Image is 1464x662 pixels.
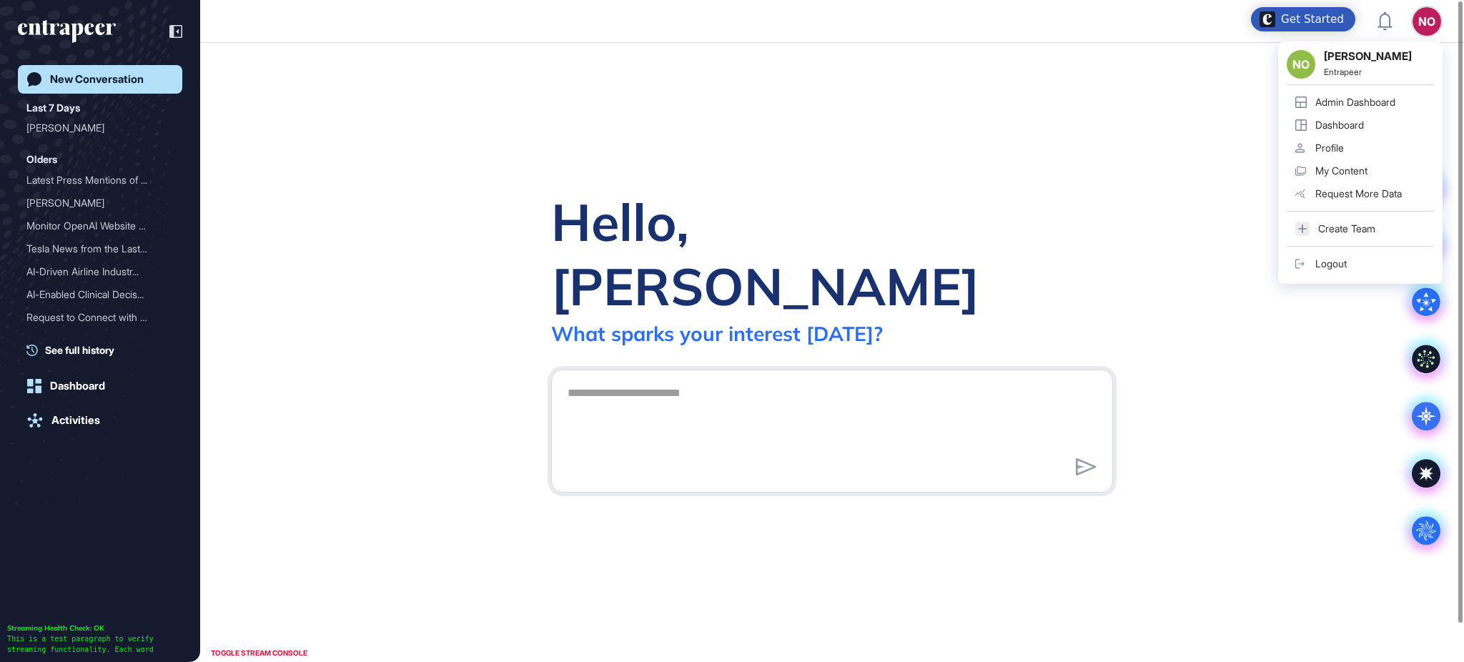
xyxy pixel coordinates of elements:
[45,342,114,357] span: See full history
[1413,7,1441,36] button: NO
[551,189,1113,318] div: Hello, [PERSON_NAME]
[207,644,311,662] div: TOGGLE STREAM CONSOLE
[26,117,174,139] div: Curie
[26,151,57,168] div: Olders
[1281,12,1344,26] div: Get Started
[26,237,174,260] div: Tesla News from the Last Two Weeks
[18,20,116,43] div: entrapeer-logo
[26,192,174,214] div: Reese
[50,73,144,86] div: New Conversation
[26,342,182,357] a: See full history
[18,372,182,400] a: Dashboard
[26,306,162,329] div: Request to Connect with C...
[26,283,174,306] div: AI-Enabled Clinical Decision Support Software for Infectious Disease Screening and AMR Program
[26,99,80,117] div: Last 7 Days
[26,306,174,329] div: Request to Connect with Curie
[26,169,162,192] div: Latest Press Mentions of ...
[1251,7,1355,31] div: Open Get Started checklist
[26,237,162,260] div: Tesla News from the Last ...
[26,192,162,214] div: [PERSON_NAME]
[26,169,174,192] div: Latest Press Mentions of OpenAI
[18,65,182,94] a: New Conversation
[51,414,100,427] div: Activities
[26,260,162,283] div: AI-Driven Airline Industr...
[26,214,162,237] div: Monitor OpenAI Website Ac...
[26,329,162,352] div: [PERSON_NAME]
[50,380,105,392] div: Dashboard
[1260,11,1275,27] img: launcher-image-alternative-text
[26,329,174,352] div: Reese
[551,321,883,346] div: What sparks your interest [DATE]?
[26,117,162,139] div: [PERSON_NAME]
[26,283,162,306] div: AI-Enabled Clinical Decis...
[26,214,174,237] div: Monitor OpenAI Website Activity
[26,260,174,283] div: AI-Driven Airline Industry Updates
[18,406,182,435] a: Activities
